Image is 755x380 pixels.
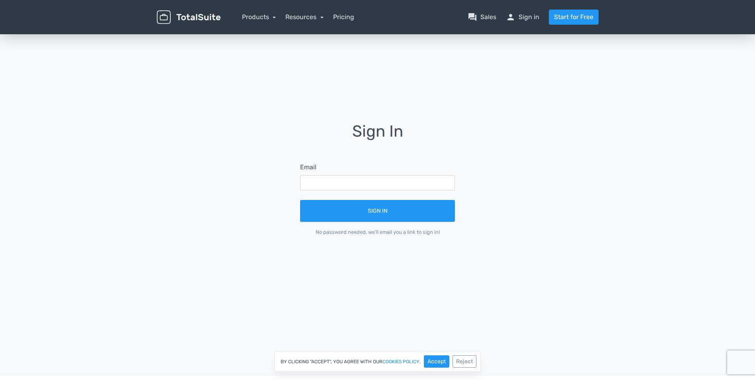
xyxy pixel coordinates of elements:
[468,12,496,22] a: question_answerSales
[242,13,276,21] a: Products
[300,228,455,236] div: No password needed, we'll email you a link to sign in!
[424,355,449,368] button: Accept
[382,359,419,364] a: cookies policy
[333,12,354,22] a: Pricing
[453,355,476,368] button: Reject
[300,163,316,172] label: Email
[157,10,220,24] img: TotalSuite for WordPress
[506,12,539,22] a: personSign in
[506,12,515,22] span: person
[549,10,599,25] a: Start for Free
[285,13,324,21] a: Resources
[468,12,477,22] span: question_answer
[274,351,481,372] div: By clicking "Accept", you agree with our .
[300,200,455,222] button: Sign In
[289,123,466,151] h1: Sign In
